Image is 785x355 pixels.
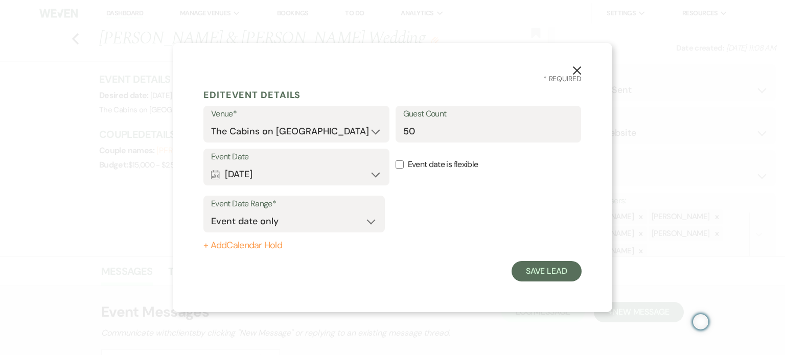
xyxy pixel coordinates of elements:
[203,241,385,251] button: + AddCalendar Hold
[203,74,582,84] h3: * Required
[211,197,377,211] label: Event Date Range*
[211,164,382,184] button: [DATE]
[512,261,582,281] button: Save Lead
[396,149,582,181] label: Event date is flexible
[203,87,582,103] h5: Edit Event Details
[211,150,382,164] label: Event Date
[211,107,382,122] label: Venue*
[403,107,574,122] label: Guest Count
[396,160,404,169] input: Event date is flexible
